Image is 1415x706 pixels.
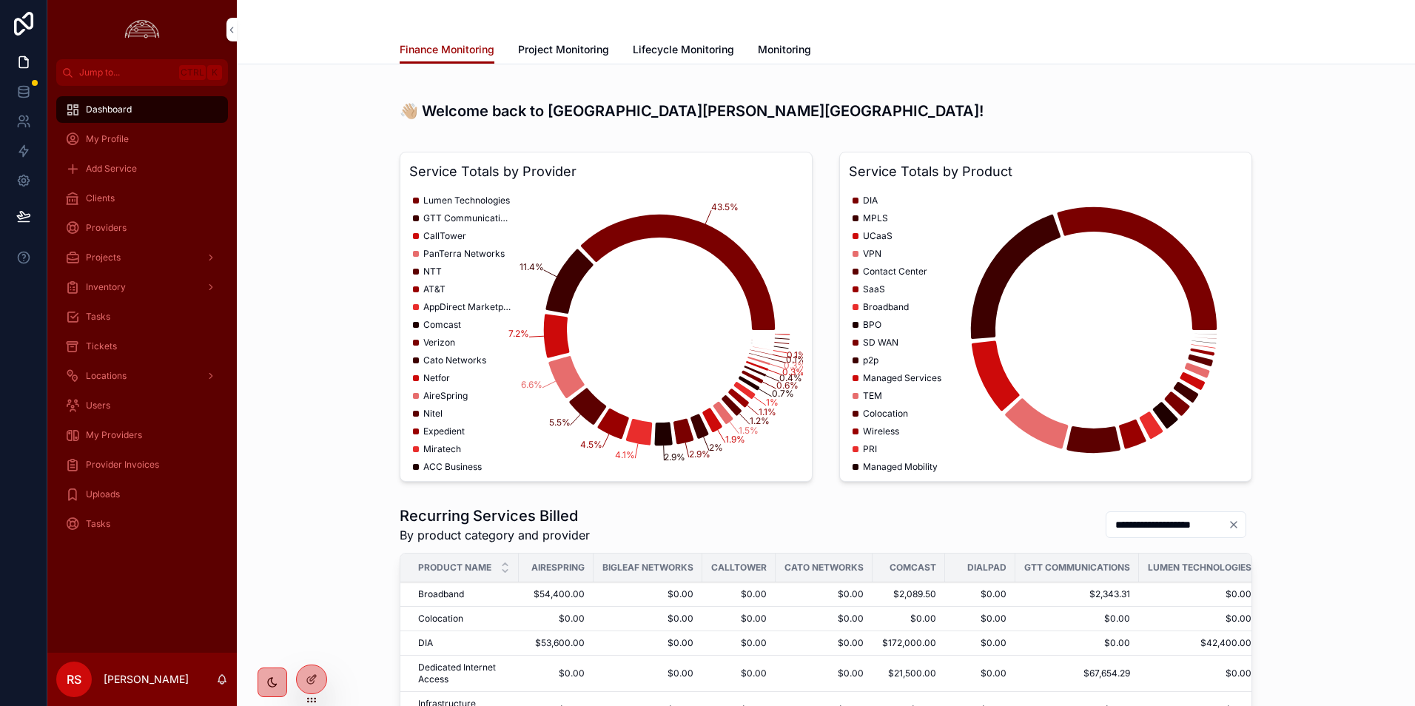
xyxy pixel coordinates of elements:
[121,18,164,41] img: App logo
[873,656,945,692] td: $21,500.00
[86,104,132,115] span: Dashboard
[56,96,228,123] a: Dashboard
[86,370,127,382] span: Locations
[56,215,228,241] a: Providers
[79,67,173,78] span: Jump to...
[86,133,129,145] span: My Profile
[56,126,228,152] a: My Profile
[86,222,127,234] span: Providers
[702,582,776,607] td: $0.00
[772,388,794,399] tspan: 0.7%
[779,372,802,383] tspan: 0.4%
[863,301,909,313] span: Broadband
[725,434,745,445] tspan: 1.9%
[863,230,893,242] span: UCaaS
[423,408,443,420] span: Nitel
[1139,607,1260,631] td: $0.00
[1148,562,1251,574] span: Lumen Technologies
[86,400,110,411] span: Users
[1015,607,1139,631] td: $0.00
[863,212,888,224] span: MPLS
[945,582,1015,607] td: $0.00
[711,201,739,212] tspan: 43.5%
[56,392,228,419] a: Users
[56,481,228,508] a: Uploads
[56,59,228,86] button: Jump to...CtrlK
[776,607,873,631] td: $0.00
[179,65,206,80] span: Ctrl
[786,354,806,365] tspan: 0.1%
[86,163,137,175] span: Add Service
[400,36,494,64] a: Finance Monitoring
[594,631,702,656] td: $0.00
[863,248,881,260] span: VPN
[709,442,723,453] tspan: 2%
[594,607,702,631] td: $0.00
[776,656,873,692] td: $0.00
[863,443,877,455] span: PRI
[86,459,159,471] span: Provider Invoices
[418,562,491,574] span: Product Name
[86,192,115,204] span: Clients
[664,451,685,463] tspan: 2.9%
[750,415,770,426] tspan: 1.2%
[863,195,878,206] span: DIA
[400,505,590,526] h1: Recurring Services Billed
[518,36,609,66] a: Project Monitoring
[47,86,237,557] div: scrollable content
[409,161,803,182] h3: Service Totals by Provider
[1139,631,1260,656] td: $42,400.00
[423,266,442,278] span: NTT
[423,354,486,366] span: Cato Networks
[423,195,510,206] span: Lumen Technologies
[423,283,446,295] span: AT&T
[531,562,585,574] span: AireSpring
[1015,582,1139,607] td: $2,343.31
[56,451,228,478] a: Provider Invoices
[873,631,945,656] td: $172,000.00
[633,42,734,57] span: Lifecycle Monitoring
[423,212,512,224] span: GTT Communications
[423,390,468,402] span: AireSpring
[56,244,228,271] a: Projects
[56,185,228,212] a: Clients
[863,408,908,420] span: Colocation
[1139,582,1260,607] td: $0.00
[400,607,519,631] td: Colocation
[423,230,466,242] span: CallTower
[86,311,110,323] span: Tasks
[400,582,519,607] td: Broadband
[400,100,1252,122] h3: 👋🏼 Welcome back to [GEOGRAPHIC_DATA][PERSON_NAME][GEOGRAPHIC_DATA]!
[580,439,602,450] tspan: 4.5%
[759,406,776,417] tspan: 1.1%
[863,319,881,331] span: BPO
[56,511,228,537] a: Tasks
[1024,562,1130,574] span: GTT Communications
[1139,656,1260,692] td: $0.00
[549,417,571,428] tspan: 5.5%
[863,354,878,366] span: p2p
[400,656,519,692] td: Dedicated Internet Access
[758,42,811,57] span: Monitoring
[863,461,938,473] span: Managed Mobility
[945,607,1015,631] td: $0.00
[787,349,807,360] tspan: 0.1%
[863,266,927,278] span: Contact Center
[86,518,110,530] span: Tasks
[849,161,1243,182] h3: Service Totals by Product
[615,449,635,460] tspan: 4.1%
[945,656,1015,692] td: $0.00
[104,672,189,687] p: [PERSON_NAME]
[423,443,461,455] span: Miratech
[711,562,767,574] span: CallTower
[1228,519,1246,531] button: Clear
[633,36,734,66] a: Lifecycle Monitoring
[702,656,776,692] td: $0.00
[776,582,873,607] td: $0.00
[423,248,505,260] span: PanTerra Networks
[702,631,776,656] td: $0.00
[1015,631,1139,656] td: $0.00
[423,337,455,349] span: Verizon
[702,607,776,631] td: $0.00
[967,562,1006,574] span: Dialpad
